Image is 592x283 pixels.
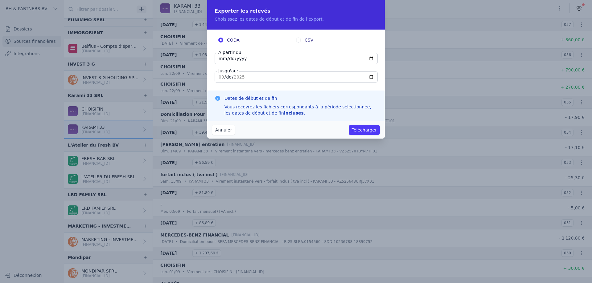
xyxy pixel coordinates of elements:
button: Annuler [212,125,235,135]
label: CODA [218,37,296,43]
span: CSV [305,37,313,43]
strong: incluses [284,111,304,115]
input: CODA [218,38,223,42]
p: Choisissez les dates de début et de fin de l'export. [215,16,377,22]
span: CODA [227,37,240,43]
div: Vous recevrez les fichiers correspondants à la période sélectionnée, les dates de début et de fin . [224,104,377,116]
button: Télécharger [349,125,380,135]
label: Jusqu'au: [217,68,239,74]
label: CSV [296,37,374,43]
h2: Exporter les relevés [215,7,377,15]
label: A partir du: [217,49,244,55]
input: CSV [296,38,301,42]
h3: Dates de début et de fin [224,95,377,101]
